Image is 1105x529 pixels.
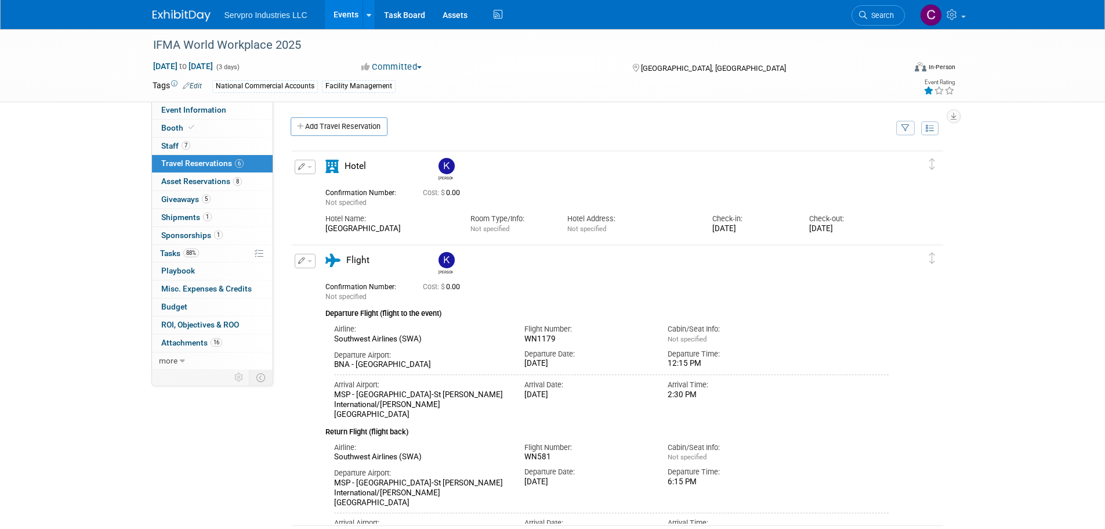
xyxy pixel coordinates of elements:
a: Add Travel Reservation [291,117,387,136]
a: Attachments16 [152,334,273,352]
span: 5 [202,195,211,203]
div: Kevin Wofford [439,268,453,275]
a: Shipments1 [152,209,273,226]
span: Not specified [470,225,509,233]
div: Flight Number: [524,324,650,334]
td: Toggle Event Tabs [249,370,273,385]
span: Budget [161,302,187,311]
div: BNA - [GEOGRAPHIC_DATA] [334,360,508,370]
div: Departure Flight (flight to the event) [325,302,889,319]
i: Booth reservation complete [189,124,194,131]
div: WN581 [524,452,650,462]
a: Giveaways5 [152,191,273,208]
span: [GEOGRAPHIC_DATA], [GEOGRAPHIC_DATA] [641,64,786,73]
span: 1 [214,231,223,239]
div: [DATE] [524,390,650,400]
div: Arrival Time: [668,380,794,390]
div: 12:15 PM [668,359,794,369]
span: Servpro Industries LLC [224,10,307,20]
div: Hotel Name: [325,214,453,224]
div: Kevin Wofford [439,174,453,181]
i: Flight [325,254,340,267]
div: Facility Management [322,80,396,92]
span: Not specified [668,453,707,461]
div: Event Format [836,60,956,78]
div: [DATE] [712,224,792,234]
span: 7 [182,141,190,150]
span: Giveaways [161,195,211,204]
i: Filter by Traveler [901,125,910,132]
td: Personalize Event Tab Strip [229,370,249,385]
span: Staff [161,141,190,150]
div: Event Rating [923,80,955,85]
span: Travel Reservations [161,159,244,168]
div: MSP - [GEOGRAPHIC_DATA]-St [PERSON_NAME] International/[PERSON_NAME][GEOGRAPHIC_DATA] [334,478,508,508]
div: Kevin Wofford [436,158,456,181]
div: [DATE] [524,477,650,487]
a: Sponsorships1 [152,227,273,244]
span: Attachments [161,338,222,347]
td: Tags [153,80,202,93]
span: 0.00 [423,283,465,291]
div: Departure Time: [668,467,794,477]
div: IFMA World Workplace 2025 [149,35,887,56]
div: Departure Time: [668,349,794,359]
div: In-Person [928,63,955,71]
div: Arrival Date: [524,518,650,528]
a: more [152,352,273,370]
img: Format-Inperson.png [915,62,926,71]
div: [GEOGRAPHIC_DATA] [325,224,453,234]
span: Sponsorships [161,231,223,240]
div: Arrival Airport: [334,380,508,390]
div: Confirmation Number: [325,185,405,197]
i: Click and drag to move item [929,253,935,264]
span: Shipments [161,213,212,222]
img: Chris Chassagneux [920,4,942,26]
span: Not specified [325,199,367,207]
div: Check-in: [712,214,792,224]
div: 2:30 PM [668,390,794,400]
span: 16 [211,338,222,347]
div: 6:15 PM [668,477,794,487]
span: Flight [346,255,369,265]
span: (3 days) [215,63,240,71]
div: Departure Airport: [334,468,508,478]
span: 0.00 [423,189,465,197]
a: Edit [183,82,202,90]
img: Kevin Wofford [439,158,455,174]
a: Tasks88% [152,245,273,262]
div: Arrival Time: [668,518,794,528]
div: Confirmation Number: [325,279,405,292]
div: Room Type/Info: [470,214,550,224]
span: Cost: $ [423,283,446,291]
a: ROI, Objectives & ROO [152,316,273,334]
div: Southwest Airlines (SWA) [334,452,508,462]
span: Cost: $ [423,189,446,197]
span: more [159,356,177,365]
span: Not specified [567,225,606,233]
a: Travel Reservations6 [152,155,273,172]
span: Not specified [325,293,367,301]
a: Misc. Expenses & Credits [152,280,273,298]
span: 1 [203,213,212,221]
div: Return Flight (flight back) [325,420,889,438]
div: Kevin Wofford [436,252,456,275]
div: Cabin/Seat Info: [668,442,794,453]
span: ROI, Objectives & ROO [161,320,239,329]
span: [DATE] [DATE] [153,61,213,71]
div: Arrival Date: [524,380,650,390]
div: Departure Date: [524,467,650,477]
button: Committed [357,61,426,73]
span: 88% [183,249,199,257]
a: Budget [152,298,273,316]
span: Search [867,11,894,20]
span: Booth [161,123,197,132]
div: Flight Number: [524,442,650,453]
span: Tasks [160,249,199,258]
img: ExhibitDay [153,10,211,21]
div: MSP - [GEOGRAPHIC_DATA]-St [PERSON_NAME] International/[PERSON_NAME][GEOGRAPHIC_DATA] [334,390,508,419]
div: [DATE] [524,359,650,369]
a: Playbook [152,262,273,280]
a: Asset Reservations8 [152,173,273,190]
div: Departure Date: [524,349,650,359]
